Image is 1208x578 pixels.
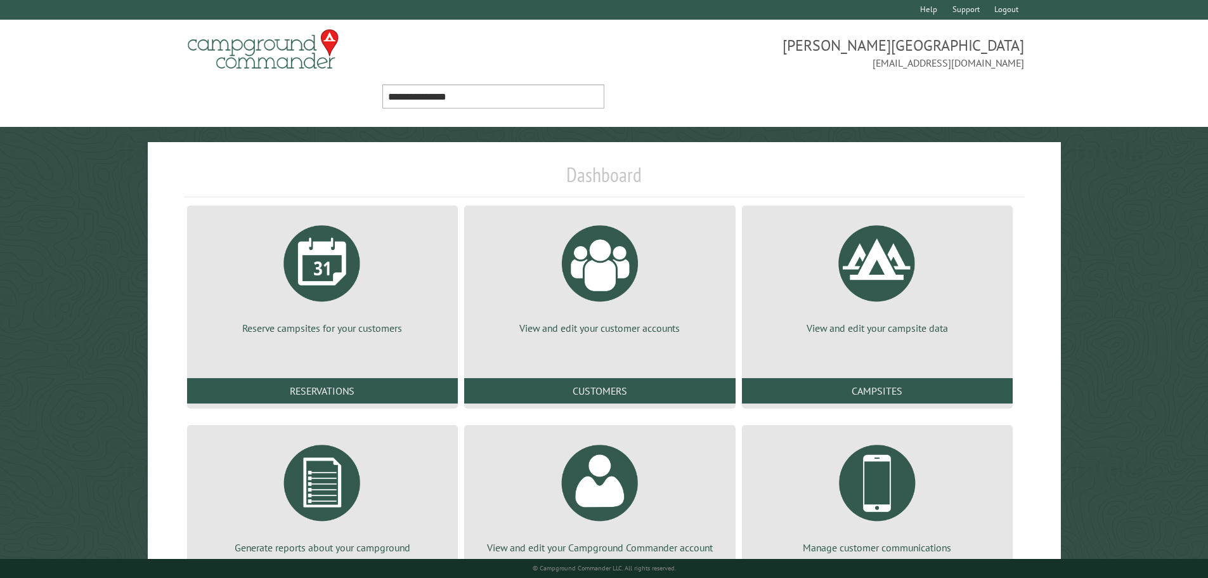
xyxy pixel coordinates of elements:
a: View and edit your Campground Commander account [479,435,720,555]
a: Customers [464,378,735,404]
a: Reservations [187,378,458,404]
img: Campground Commander [184,25,342,74]
p: View and edit your Campground Commander account [479,541,720,555]
p: Manage customer communications [757,541,997,555]
p: View and edit your customer accounts [479,321,720,335]
p: Reserve campsites for your customers [202,321,443,335]
a: Generate reports about your campground [202,435,443,555]
a: Manage customer communications [757,435,997,555]
small: © Campground Commander LLC. All rights reserved. [533,564,676,572]
a: Reserve campsites for your customers [202,216,443,335]
h1: Dashboard [184,162,1025,197]
a: View and edit your customer accounts [479,216,720,335]
a: View and edit your campsite data [757,216,997,335]
a: Campsites [742,378,1013,404]
span: [PERSON_NAME][GEOGRAPHIC_DATA] [EMAIL_ADDRESS][DOMAIN_NAME] [604,35,1025,70]
p: View and edit your campsite data [757,321,997,335]
p: Generate reports about your campground [202,541,443,555]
